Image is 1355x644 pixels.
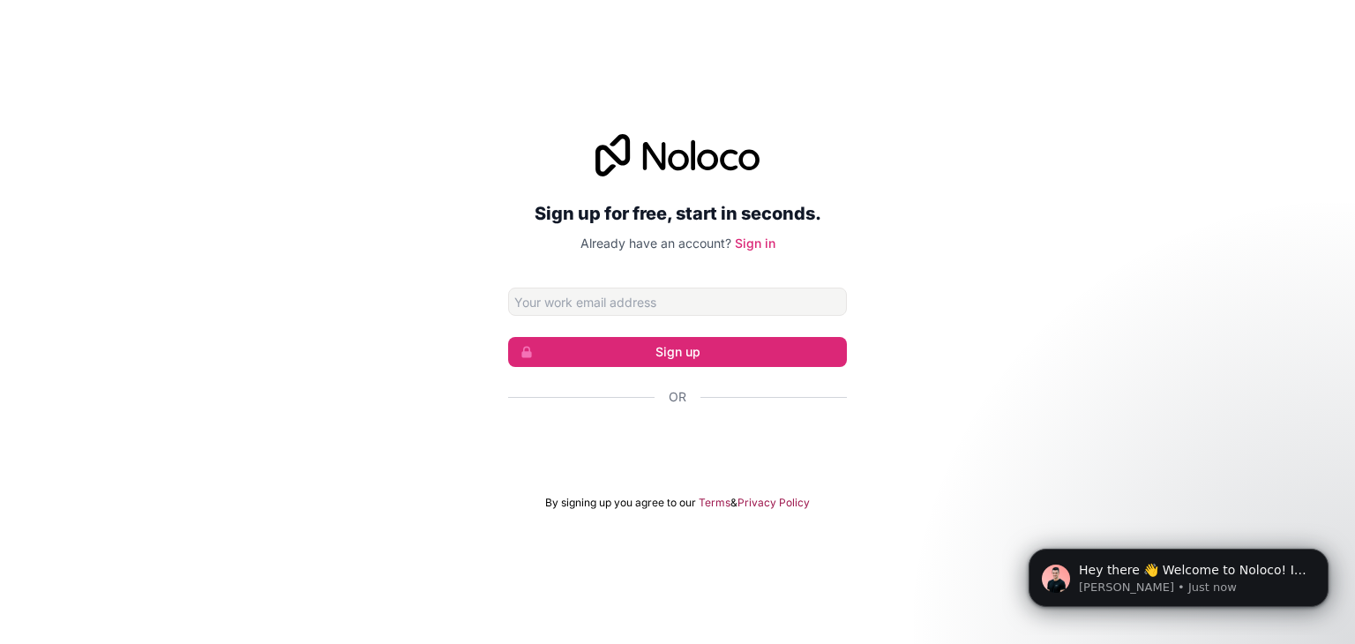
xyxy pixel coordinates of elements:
[545,496,696,510] span: By signing up you agree to our
[580,236,731,251] span: Already have an account?
[499,425,856,464] iframe: Sign in with Google Button
[508,288,847,316] input: Email address
[737,496,810,510] a: Privacy Policy
[1002,512,1355,635] iframe: Intercom notifications message
[699,496,730,510] a: Terms
[508,198,847,229] h2: Sign up for free, start in seconds.
[508,337,847,367] button: Sign up
[730,496,737,510] span: &
[669,388,686,406] span: Or
[735,236,775,251] a: Sign in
